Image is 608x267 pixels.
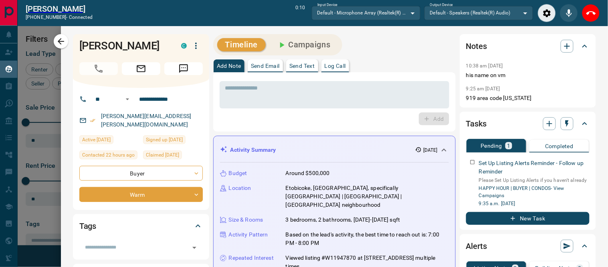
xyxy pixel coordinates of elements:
label: Output Device [430,2,453,8]
div: Tue Oct 14 2025 [79,151,139,162]
p: his name on vm [466,71,590,79]
span: Call [79,62,118,75]
p: Set Up Listing Alerts Reminder - Follow up Reminder [479,159,590,176]
p: Add Note [217,63,241,69]
p: 1 [507,143,510,149]
label: Input Device [317,2,338,8]
h2: Alerts [466,240,487,253]
p: Repeated Interest [229,254,274,262]
div: Tasks [466,114,590,133]
span: Claimed [DATE] [146,151,179,159]
h1: [PERSON_NAME] [79,39,169,52]
h2: Notes [466,40,487,53]
p: Based on the lead's activity, the best time to reach out is: 7:00 PM - 8:00 PM [286,230,449,247]
div: Mute [560,4,578,22]
p: Budget [229,169,247,177]
h2: Tags [79,220,96,232]
p: 3 bedrooms, 2 bathrooms, [DATE]-[DATE] sqft [286,216,400,224]
p: Activity Pattern [229,230,268,239]
button: New Task [466,212,590,225]
svg: Email Verified [90,118,95,123]
p: 9:35 a.m. [DATE] [479,200,590,207]
div: Mon Oct 13 2025 [143,151,203,162]
a: HAPPY HOUR | BUYER | CONDOS- View Campaigns [479,185,564,198]
button: Open [123,94,132,104]
div: Default - Speakers (Realtek(R) Audio) [424,6,533,20]
div: Sun Oct 12 2025 [79,135,139,147]
div: Notes [466,37,590,56]
p: Pending [481,143,502,149]
div: Alerts [466,236,590,256]
div: Audio Settings [538,4,556,22]
a: [PERSON_NAME][EMAIL_ADDRESS][PERSON_NAME][DOMAIN_NAME] [101,113,192,128]
p: Send Email [251,63,280,69]
button: Timeline [217,38,266,51]
div: Tags [79,216,203,236]
div: Warm [79,187,203,202]
span: Message [164,62,203,75]
span: Contacted 22 hours ago [82,151,135,159]
p: 0:10 [295,4,305,22]
div: Sat Oct 11 2025 [143,135,203,147]
div: End Call [582,4,600,22]
p: 10:38 am [DATE] [466,63,503,69]
p: Please Set Up Listing Alerts if you haven't already [479,177,590,184]
div: Default - Microphone Array (Realtek(R) Audio) [312,6,420,20]
p: Activity Summary [230,146,276,154]
p: Around $500,000 [286,169,330,177]
span: Email [122,62,160,75]
span: Signed up [DATE] [146,136,183,144]
p: [DATE] [423,147,438,154]
p: Completed [545,143,574,149]
span: connected [69,14,93,20]
p: 9:25 am [DATE] [466,86,500,92]
span: Active [DATE] [82,136,111,144]
div: Buyer [79,166,203,181]
p: Location [229,184,251,192]
h2: Tasks [466,117,487,130]
p: Log Call [325,63,346,69]
div: condos.ca [181,43,187,49]
p: Size & Rooms [229,216,263,224]
p: Send Text [289,63,315,69]
p: [PHONE_NUMBER] - [26,14,93,21]
p: Etobicoke, [GEOGRAPHIC_DATA], specifically [GEOGRAPHIC_DATA] | [GEOGRAPHIC_DATA] | [GEOGRAPHIC_DA... [286,184,449,209]
p: 919 area code [US_STATE] [466,94,590,102]
button: Open [189,242,200,253]
div: Activity Summary[DATE] [220,143,449,157]
h2: [PERSON_NAME] [26,4,93,14]
button: Campaigns [269,38,338,51]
